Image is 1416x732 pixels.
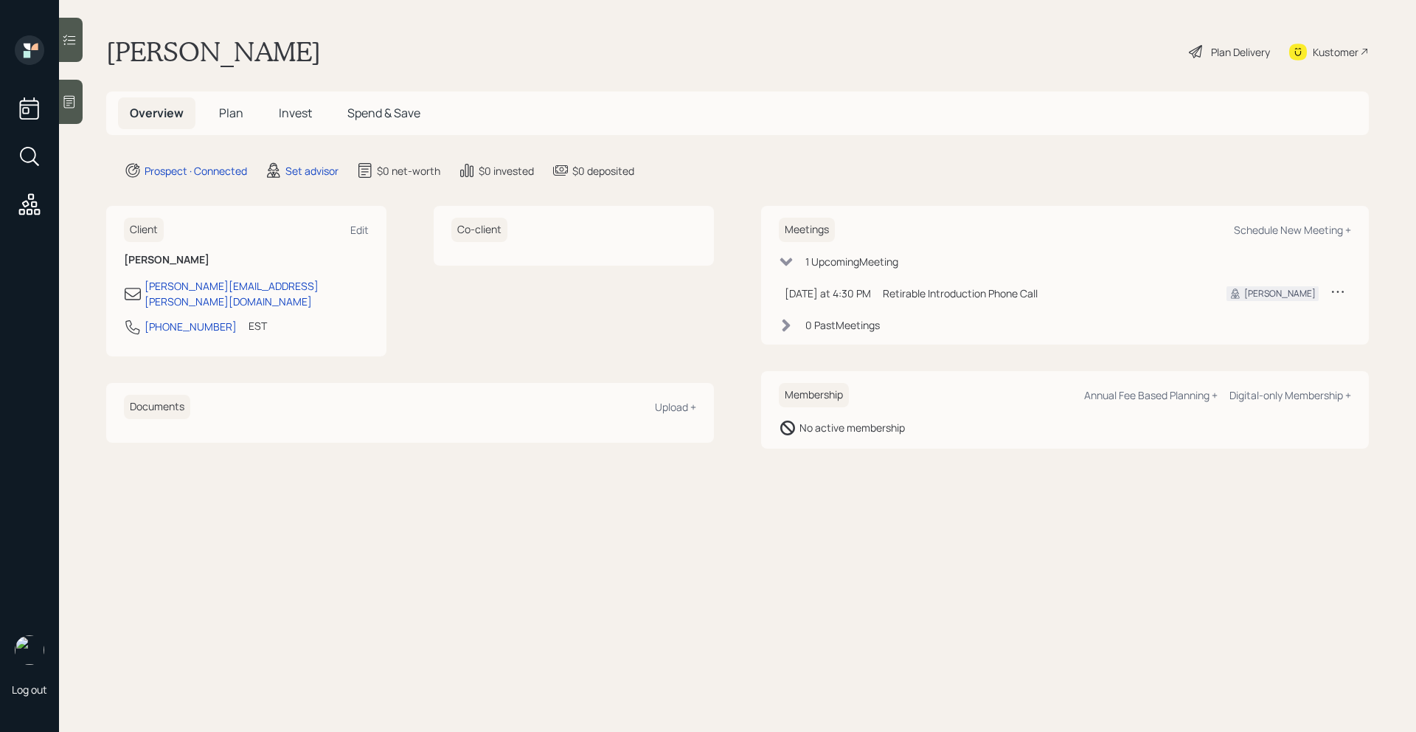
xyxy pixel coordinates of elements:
[377,163,440,179] div: $0 net-worth
[15,635,44,665] img: retirable_logo.png
[145,278,369,309] div: [PERSON_NAME][EMAIL_ADDRESS][PERSON_NAME][DOMAIN_NAME]
[785,286,871,301] div: [DATE] at 4:30 PM
[12,683,47,697] div: Log out
[124,254,369,266] h6: [PERSON_NAME]
[572,163,634,179] div: $0 deposited
[145,319,237,334] div: [PHONE_NUMBER]
[779,383,849,407] h6: Membership
[279,105,312,121] span: Invest
[145,163,247,179] div: Prospect · Connected
[124,218,164,242] h6: Client
[347,105,420,121] span: Spend & Save
[106,35,321,68] h1: [PERSON_NAME]
[130,105,184,121] span: Overview
[124,395,190,419] h6: Documents
[1229,388,1351,402] div: Digital-only Membership +
[779,218,835,242] h6: Meetings
[219,105,243,121] span: Plan
[883,286,1203,301] div: Retirable Introduction Phone Call
[1211,44,1270,60] div: Plan Delivery
[285,163,339,179] div: Set advisor
[805,317,880,333] div: 0 Past Meeting s
[1234,223,1351,237] div: Schedule New Meeting +
[479,163,534,179] div: $0 invested
[1313,44,1358,60] div: Kustomer
[451,218,507,242] h6: Co-client
[805,254,898,269] div: 1 Upcoming Meeting
[350,223,369,237] div: Edit
[1244,287,1316,300] div: [PERSON_NAME]
[655,400,696,414] div: Upload +
[799,420,905,435] div: No active membership
[1084,388,1218,402] div: Annual Fee Based Planning +
[249,318,267,334] div: EST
